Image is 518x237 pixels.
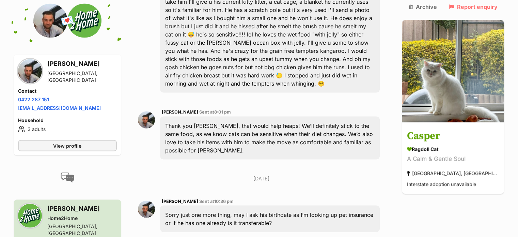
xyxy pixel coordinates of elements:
li: 3 adults [18,125,117,133]
img: Joshua Hewitt profile pic [138,112,155,129]
div: [GEOGRAPHIC_DATA], [GEOGRAPHIC_DATA] [47,223,117,236]
h3: [PERSON_NAME] [47,59,117,68]
h4: Household [18,117,117,123]
span: Sent at [199,109,231,115]
p: [DATE] [138,175,385,182]
a: Archive [409,3,437,10]
div: Ragdoll Cat [407,146,499,153]
span: [PERSON_NAME] [162,109,198,115]
span: 💌 [60,13,75,28]
img: Joshua Hewitt profile pic [18,59,42,83]
span: View profile [53,142,81,149]
div: Home2Home [47,214,117,221]
span: [PERSON_NAME] [162,199,198,204]
div: [GEOGRAPHIC_DATA], [GEOGRAPHIC_DATA] [407,169,499,178]
img: conversation-icon-4a6f8262b818ee0b60e3300018af0b2d0b884aa5de6e9bcb8d3d4eeb1a70a7c4.svg [61,172,74,182]
div: Thank you [PERSON_NAME], that would help heaps! We’ll definitely stick to the same food, as we kn... [160,117,380,160]
h4: Contact [18,87,117,94]
h3: Casper [407,129,499,144]
span: 10:36 pm [214,199,234,204]
span: Sent at [199,199,234,204]
img: Joshua Hewitt profile pic [33,3,67,38]
div: Sorry just one more thing, may I ask his birthdate as I’m looking up pet insurance or if he has o... [160,206,380,232]
a: [EMAIL_ADDRESS][DOMAIN_NAME] [18,105,101,110]
img: Home2Home profile pic [67,3,101,38]
h3: [PERSON_NAME] [47,204,117,213]
img: Joshua Hewitt profile pic [138,201,155,218]
div: A Calm & Gentle Soul [407,154,499,164]
a: View profile [18,140,117,151]
img: Home2Home profile pic [18,204,42,227]
a: Casper Ragdoll Cat A Calm & Gentle Soul [GEOGRAPHIC_DATA], [GEOGRAPHIC_DATA] Interstate adoption ... [402,123,504,194]
a: 0422 287 151 [18,96,49,102]
span: Interstate adoption unavailable [407,181,476,187]
span: 8:01 pm [214,109,231,115]
div: [GEOGRAPHIC_DATA], [GEOGRAPHIC_DATA] [47,70,117,83]
img: Casper [402,20,504,122]
a: Report enquiry [449,3,498,10]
